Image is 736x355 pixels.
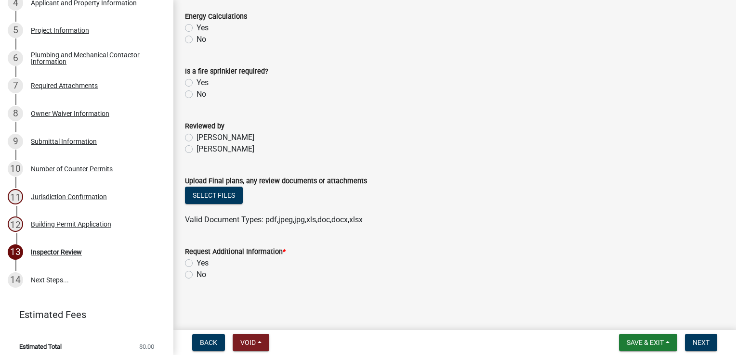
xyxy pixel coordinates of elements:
[31,27,89,34] div: Project Information
[8,272,23,288] div: 14
[197,34,206,45] label: No
[685,334,717,351] button: Next
[185,187,243,204] button: Select files
[185,13,247,20] label: Energy Calculations
[8,23,23,38] div: 5
[185,249,286,255] label: Request Additional Information
[8,134,23,149] div: 9
[31,82,98,89] div: Required Attachments
[31,51,158,65] div: Plumbing and Mechanical Contactor Information
[8,216,23,232] div: 12
[693,339,710,346] span: Next
[139,343,154,350] span: $0.00
[31,249,82,255] div: Inspector Review
[31,110,109,117] div: Owner Waiver Information
[197,269,206,280] label: No
[31,221,111,228] div: Building Permit Application
[185,68,268,75] label: Is a fire sprinkler required?
[233,334,269,351] button: Void
[197,77,209,89] label: Yes
[197,132,254,143] label: [PERSON_NAME]
[8,305,158,324] a: Estimated Fees
[197,257,209,269] label: Yes
[619,334,677,351] button: Save & Exit
[8,189,23,204] div: 11
[31,138,97,145] div: Submittal Information
[8,78,23,93] div: 7
[192,334,225,351] button: Back
[31,165,113,172] div: Number of Counter Permits
[197,89,206,100] label: No
[8,244,23,260] div: 13
[627,339,664,346] span: Save & Exit
[185,215,363,224] span: Valid Document Types: pdf,jpeg,jpg,xls,doc,docx,xlsx
[8,51,23,66] div: 6
[185,123,224,130] label: Reviewed by
[8,106,23,121] div: 8
[240,339,256,346] span: Void
[19,343,62,350] span: Estimated Total
[197,143,254,155] label: [PERSON_NAME]
[200,339,217,346] span: Back
[197,22,209,34] label: Yes
[31,193,107,200] div: Jurisdiction Confirmation
[8,161,23,177] div: 10
[185,178,367,185] label: Upload Final plans, any review documents or attachments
